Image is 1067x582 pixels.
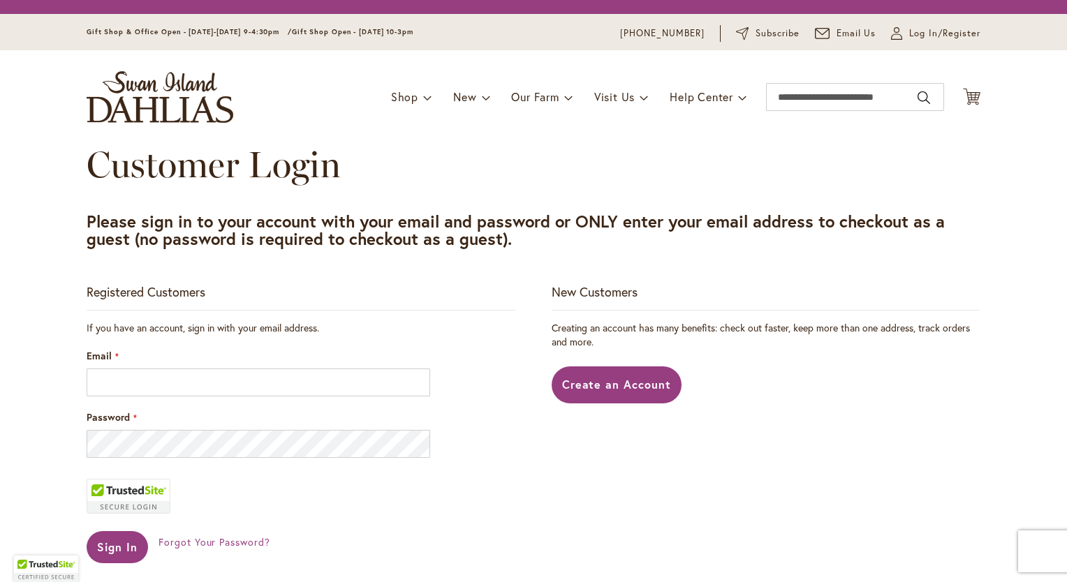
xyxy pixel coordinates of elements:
span: Forgot Your Password? [159,535,270,549]
span: Our Farm [511,89,559,104]
span: Customer Login [87,142,341,186]
span: Gift Shop & Office Open - [DATE]-[DATE] 9-4:30pm / [87,27,292,36]
button: Search [918,87,930,109]
span: Help Center [670,89,733,104]
button: Sign In [87,531,148,563]
strong: New Customers [552,283,638,300]
a: Log In/Register [891,27,980,40]
strong: Please sign in to your account with your email and password or ONLY enter your email address to c... [87,210,945,250]
span: Email Us [837,27,876,40]
a: Email Us [815,27,876,40]
span: Log In/Register [909,27,980,40]
div: TrustedSite Certified [14,555,78,582]
a: [PHONE_NUMBER] [620,27,705,40]
span: Shop [391,89,418,104]
span: New [453,89,476,104]
div: If you have an account, sign in with your email address. [87,321,515,335]
a: Subscribe [736,27,800,40]
div: TrustedSite Certified [87,479,170,514]
strong: Registered Customers [87,283,205,300]
a: Forgot Your Password? [159,535,270,549]
span: Sign In [97,539,138,554]
span: Visit Us [594,89,635,104]
span: Subscribe [756,27,800,40]
a: store logo [87,71,233,123]
a: Create an Account [552,366,682,403]
span: Email [87,349,112,362]
span: Gift Shop Open - [DATE] 10-3pm [292,27,413,36]
span: Password [87,410,130,424]
p: Creating an account has many benefits: check out faster, keep more than one address, track orders... [552,321,980,349]
span: Create an Account [562,377,672,391]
